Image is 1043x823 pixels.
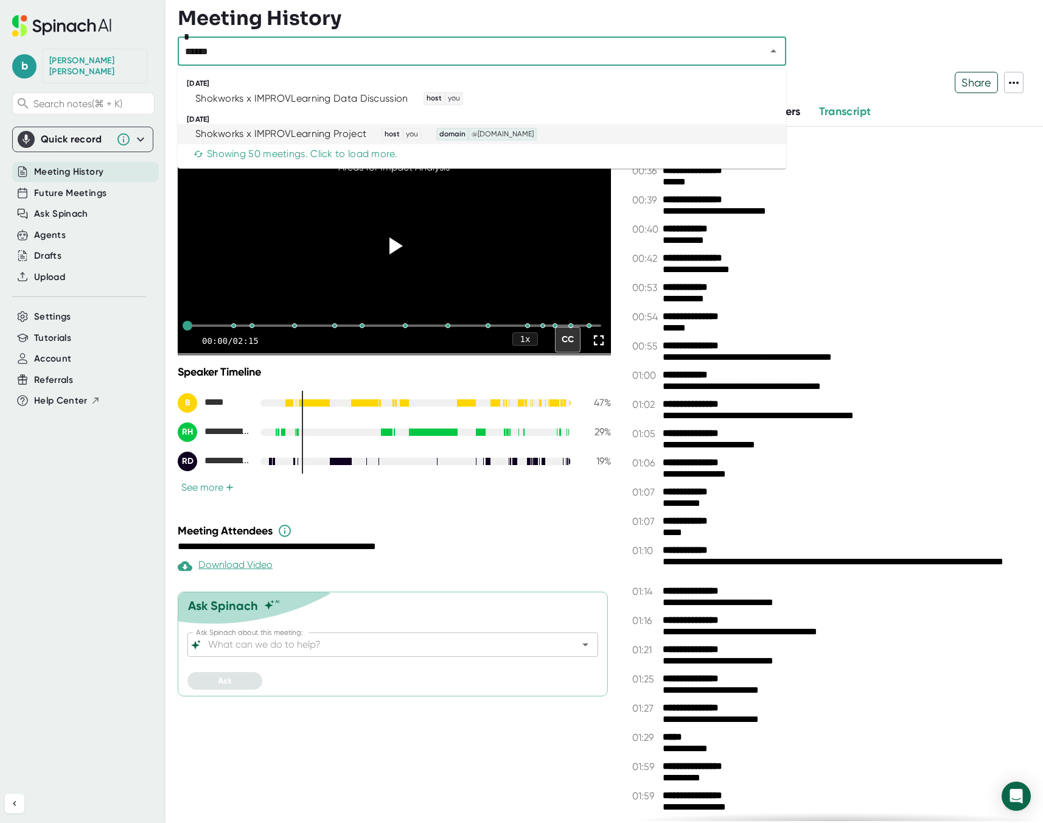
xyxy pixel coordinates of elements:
[41,133,110,145] div: Quick record
[187,115,786,124] div: [DATE]
[632,253,660,264] span: 00:42
[404,129,420,140] span: you
[195,128,366,140] div: Shokworks x IMPROVLearning Project
[632,673,660,685] span: 01:25
[632,586,660,597] span: 01:14
[632,340,660,352] span: 00:55
[555,327,581,352] div: CC
[5,794,24,813] button: Collapse sidebar
[446,93,462,104] span: you
[632,790,660,802] span: 01:59
[188,598,258,613] div: Ask Spinach
[34,394,100,408] button: Help Center
[470,129,535,140] span: @[DOMAIN_NAME]
[178,393,197,413] div: B
[34,165,103,179] button: Meeting History
[33,98,151,110] span: Search notes (⌘ + K)
[581,426,611,438] div: 29 %
[178,422,251,442] div: Roger Hollander
[178,481,237,494] button: See more+
[632,516,660,527] span: 01:07
[206,636,559,653] input: What can we do to help?
[34,249,61,263] button: Drafts
[632,399,660,410] span: 01:02
[218,676,232,686] span: Ask
[194,148,397,160] div: Showing 50 meetings. Click to load more.
[49,55,141,77] div: Brian Gewirtz
[632,702,660,714] span: 01:27
[632,486,660,498] span: 01:07
[581,397,611,408] div: 47 %
[34,310,71,324] button: Settings
[632,369,660,381] span: 01:00
[632,457,660,469] span: 01:06
[383,129,402,140] span: host
[34,394,88,408] span: Help Center
[18,127,148,152] div: Quick record
[632,644,660,656] span: 01:21
[819,105,871,118] span: Transcript
[34,186,106,200] button: Future Meetings
[632,761,660,772] span: 01:59
[425,93,444,104] span: host
[632,311,660,323] span: 00:54
[34,228,66,242] button: Agents
[178,559,273,573] div: Download Video
[178,524,614,538] div: Meeting Attendees
[955,72,998,93] button: Share
[819,103,871,120] button: Transcript
[187,79,786,88] div: [DATE]
[178,452,197,471] div: RD
[632,545,660,556] span: 01:10
[187,672,262,690] button: Ask
[581,455,611,467] div: 19 %
[632,732,660,743] span: 01:29
[34,331,71,345] button: Tutorials
[34,207,88,221] button: Ask Spinach
[178,452,251,471] div: Richard DeFreece
[178,393,251,413] div: Brian
[632,615,660,626] span: 01:16
[34,352,71,366] button: Account
[955,72,997,93] span: Share
[1002,782,1031,811] div: Open Intercom Messenger
[512,332,538,346] div: 1 x
[226,483,234,492] span: +
[34,373,73,387] button: Referrals
[178,7,341,30] h3: Meeting History
[195,93,408,105] div: Shokworks x IMPROVLearning Data Discussion
[632,428,660,440] span: 01:05
[202,336,259,346] div: 00:00 / 02:15
[34,270,65,284] button: Upload
[178,422,197,442] div: RH
[632,282,660,293] span: 00:53
[632,223,660,235] span: 00:40
[438,129,467,140] span: domain
[12,54,37,79] span: b
[178,365,611,379] div: Speaker Timeline
[577,636,594,653] button: Open
[632,194,660,206] span: 00:39
[765,43,782,60] button: Close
